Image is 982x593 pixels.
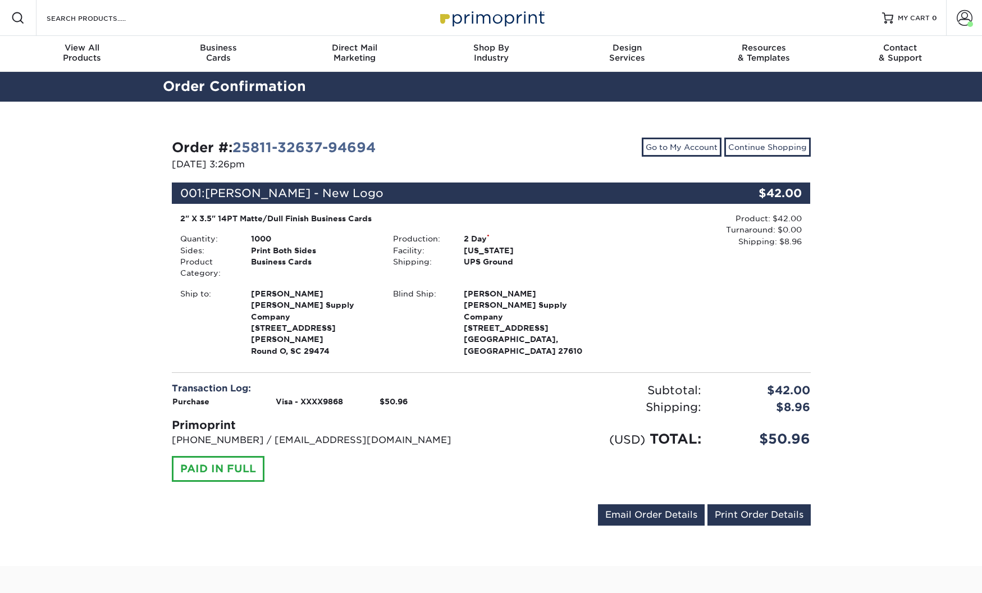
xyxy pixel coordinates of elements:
div: UPS Ground [455,256,597,267]
p: [DATE] 3:26pm [172,158,483,171]
a: DesignServices [559,36,696,72]
div: Industry [423,43,559,63]
input: SEARCH PRODUCTS..... [45,11,155,25]
div: & Templates [696,43,832,63]
a: BusinessCards [150,36,286,72]
a: Print Order Details [707,504,811,526]
p: [PHONE_NUMBER] / [EMAIL_ADDRESS][DOMAIN_NAME] [172,434,483,447]
div: 2 Day [455,233,597,244]
div: Blind Ship: [385,288,455,357]
div: Products [14,43,150,63]
strong: Round O, SC 29474 [251,288,376,355]
strong: Order #: [172,139,376,156]
span: Direct Mail [286,43,423,53]
div: $42.00 [710,382,819,399]
span: MY CART [898,13,930,23]
span: [PERSON_NAME] Supply Company [464,299,589,322]
h2: Order Confirmation [154,76,828,97]
div: Services [559,43,696,63]
div: Facility: [385,245,455,256]
div: Ship to: [172,288,243,357]
div: Product Category: [172,256,243,279]
div: Quantity: [172,233,243,244]
strong: $50.96 [380,397,408,406]
div: Production: [385,233,455,244]
span: Resources [696,43,832,53]
strong: [GEOGRAPHIC_DATA], [GEOGRAPHIC_DATA] 27610 [464,288,589,355]
div: Sides: [172,245,243,256]
strong: Visa - XXXX9868 [276,397,343,406]
div: PAID IN FULL [172,456,264,482]
div: Product: $42.00 Turnaround: $0.00 Shipping: $8.96 [597,213,802,247]
small: (USD) [609,432,645,446]
a: Contact& Support [832,36,969,72]
div: & Support [832,43,969,63]
div: Primoprint [172,417,483,434]
a: Continue Shopping [724,138,811,157]
span: TOTAL: [650,431,701,447]
div: 2" X 3.5" 14PT Matte/Dull Finish Business Cards [180,213,590,224]
div: Business Cards [243,256,385,279]
div: Print Both Sides [243,245,385,256]
span: Design [559,43,696,53]
span: [STREET_ADDRESS][PERSON_NAME] [251,322,376,345]
div: Shipping: [385,256,455,267]
img: Primoprint [435,6,547,30]
span: Shop By [423,43,559,53]
span: [PERSON_NAME] [251,288,376,299]
span: Business [150,43,286,53]
span: 0 [932,14,937,22]
span: [STREET_ADDRESS] [464,322,589,334]
div: Cards [150,43,286,63]
span: View All [14,43,150,53]
a: 25811-32637-94694 [232,139,376,156]
div: Shipping: [491,399,710,416]
a: View AllProducts [14,36,150,72]
div: 1000 [243,233,385,244]
div: 001: [172,183,704,204]
div: $42.00 [704,183,811,204]
div: $50.96 [710,429,819,449]
a: Resources& Templates [696,36,832,72]
div: Subtotal: [491,382,710,399]
div: Marketing [286,43,423,63]
a: Direct MailMarketing [286,36,423,72]
a: Email Order Details [598,504,705,526]
strong: Purchase [172,397,209,406]
span: Contact [832,43,969,53]
span: [PERSON_NAME] Supply Company [251,299,376,322]
span: [PERSON_NAME] [464,288,589,299]
a: Go to My Account [642,138,721,157]
a: Shop ByIndustry [423,36,559,72]
span: [PERSON_NAME] - New Logo [205,186,383,200]
div: [US_STATE] [455,245,597,256]
div: Transaction Log: [172,382,483,395]
div: $8.96 [710,399,819,416]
